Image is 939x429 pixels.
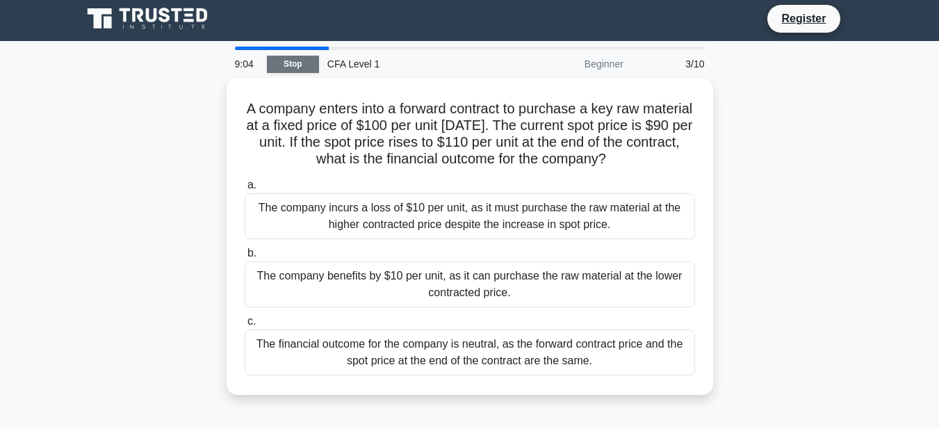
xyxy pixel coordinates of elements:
div: The company benefits by $10 per unit, as it can purchase the raw material at the lower contracted... [245,261,695,307]
div: 3/10 [632,50,713,78]
a: Stop [267,56,319,73]
div: Beginner [510,50,632,78]
a: Register [773,10,834,27]
h5: A company enters into a forward contract to purchase a key raw material at a fixed price of $100 ... [243,100,696,168]
div: The company incurs a loss of $10 per unit, as it must purchase the raw material at the higher con... [245,193,695,239]
span: c. [247,315,256,327]
div: The financial outcome for the company is neutral, as the forward contract price and the spot pric... [245,330,695,375]
span: b. [247,247,256,259]
span: a. [247,179,256,191]
div: 9:04 [227,50,267,78]
div: CFA Level 1 [319,50,510,78]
